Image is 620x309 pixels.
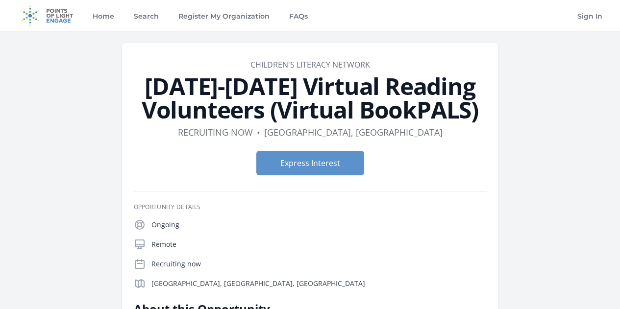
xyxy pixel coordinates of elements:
button: Express Interest [256,151,364,175]
p: Ongoing [151,220,487,230]
p: Remote [151,239,487,249]
dd: [GEOGRAPHIC_DATA], [GEOGRAPHIC_DATA] [264,125,443,139]
p: Recruiting now [151,259,487,269]
h1: [DATE]-[DATE] Virtual Reading Volunteers (Virtual BookPALS) [134,74,487,121]
div: • [257,125,260,139]
a: Children's Literacy Network [250,59,370,70]
h3: Opportunity Details [134,203,487,211]
dd: Recruiting now [178,125,253,139]
p: [GEOGRAPHIC_DATA], [GEOGRAPHIC_DATA], [GEOGRAPHIC_DATA] [151,279,487,288]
